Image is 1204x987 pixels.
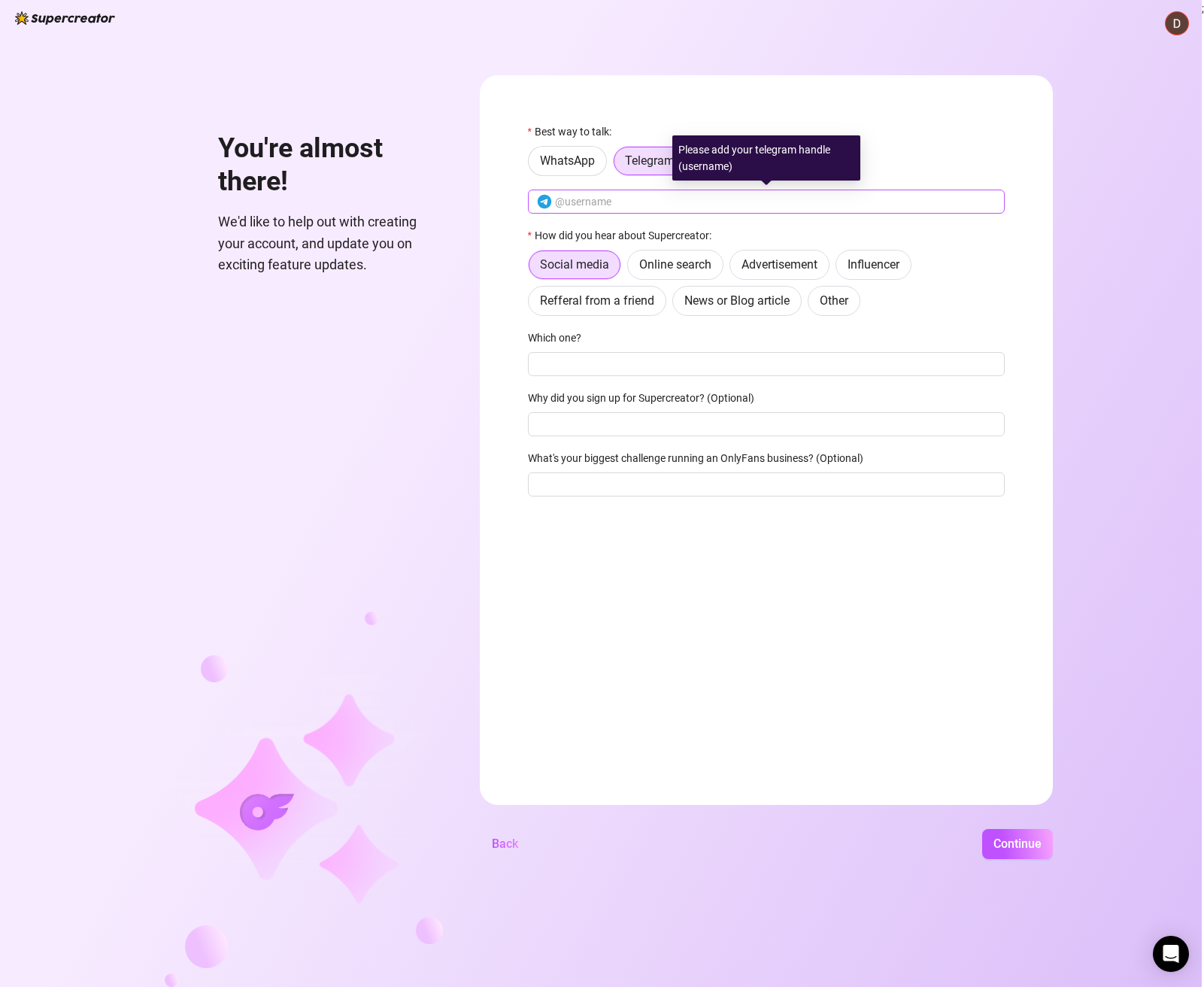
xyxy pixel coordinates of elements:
[993,837,1042,851] span: Continue
[820,293,848,308] span: Other
[218,211,444,275] span: We'd like to help out with creating your account, and update you on exciting feature updates.
[218,132,444,198] h1: You're almost there!
[528,123,621,140] label: Best way to talk:
[528,330,591,346] label: Which one?
[528,352,1005,376] input: Which one?
[982,829,1053,859] button: Continue
[528,412,1005,436] input: Why did you sign up for Supercreator? (Optional)
[1153,936,1189,972] div: Open Intercom Messenger
[848,257,899,272] span: Influencer
[625,153,675,168] span: Telegram
[540,153,595,168] span: WhatsApp
[492,837,518,851] span: Back
[639,257,711,272] span: Online search
[528,450,873,466] label: What's your biggest challenge running an OnlyFans business? (Optional)
[672,135,860,181] div: Please add your telegram handle (username)
[480,829,530,859] button: Back
[540,257,609,272] span: Social media
[540,293,654,308] span: Refferal from a friend
[15,11,115,25] img: logo
[1166,12,1188,35] img: ACg8ocJN45p5YkQTbW_rBRjPX5_w9vfNnnQYvMj213qBxPjzKMXA0NI=s96-c
[684,293,790,308] span: News or Blog article
[528,227,721,244] label: How did you hear about Supercreator:
[555,193,996,210] input: @username
[742,257,817,272] span: Advertisement
[528,472,1005,497] input: What's your biggest challenge running an OnlyFans business? (Optional)
[528,390,764,406] label: Why did you sign up for Supercreator? (Optional)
